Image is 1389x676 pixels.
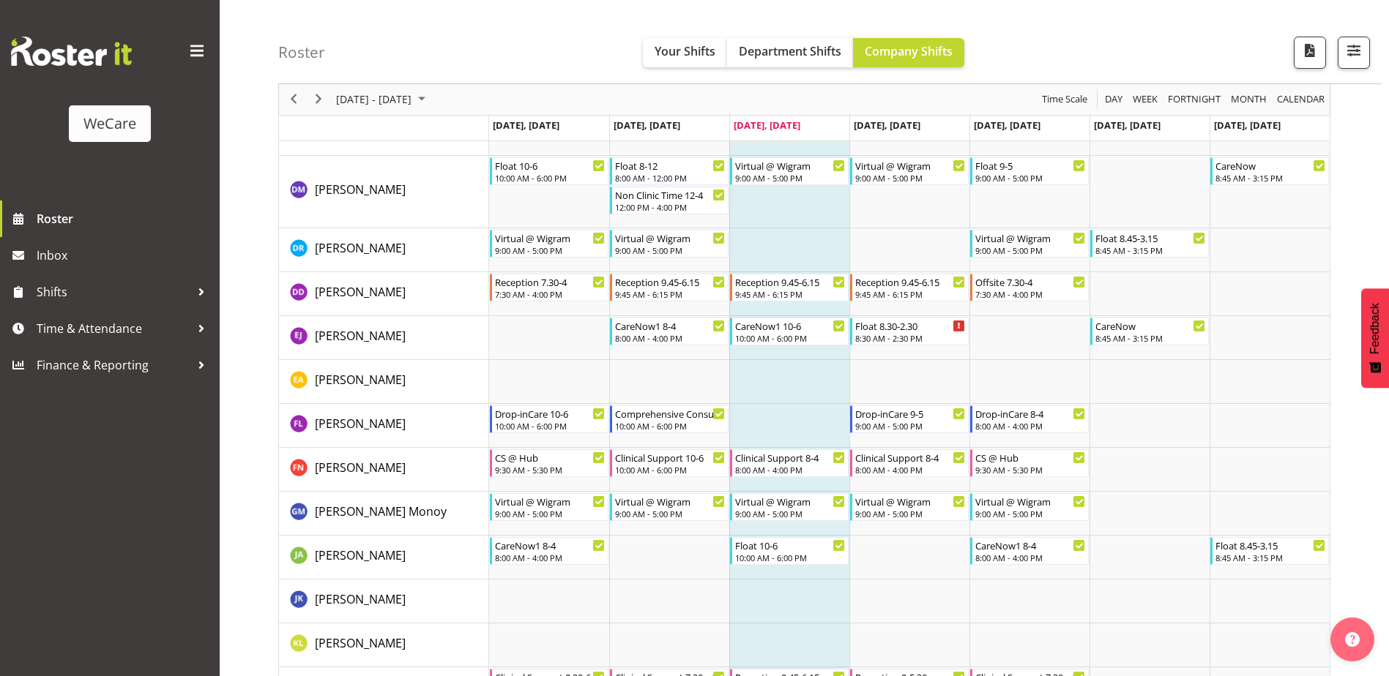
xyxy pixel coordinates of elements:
div: 9:30 AM - 5:30 PM [495,464,605,476]
div: Deepti Mahajan"s event - CareNow Begin From Sunday, August 17, 2025 at 8:45:00 AM GMT+12:00 Ends ... [1210,157,1329,185]
span: [DATE], [DATE] [614,119,680,132]
div: Virtual @ Wigram [855,494,965,508]
span: Finance & Reporting [37,354,190,376]
span: [PERSON_NAME] [315,328,406,344]
div: Ella Jarvis"s event - Float 8.30-2.30 Begin From Thursday, August 14, 2025 at 8:30:00 AM GMT+12:0... [850,318,969,345]
span: [PERSON_NAME] [315,591,406,607]
div: 8:45 AM - 3:15 PM [1215,552,1325,563]
span: [DATE], [DATE] [1214,119,1281,132]
button: Feedback - Show survey [1361,288,1389,388]
a: [PERSON_NAME] [315,181,406,198]
img: help-xxl-2.png [1345,632,1360,647]
div: 9:00 AM - 5:00 PM [855,172,965,184]
div: Virtual @ Wigram [495,494,605,508]
button: Previous [284,91,304,109]
button: Next [309,91,329,109]
span: [PERSON_NAME] [315,284,406,300]
td: Felize Lacson resource [279,404,489,448]
div: Ella Jarvis"s event - CareNow1 10-6 Begin From Wednesday, August 13, 2025 at 10:00:00 AM GMT+12:0... [730,318,849,345]
button: Time Scale [1040,91,1090,109]
span: Roster [37,208,212,230]
button: Timeline Day [1103,91,1125,109]
div: CareNow1 10-6 [735,318,845,333]
div: Deepti Mahajan"s event - Float 10-6 Begin From Monday, August 11, 2025 at 10:00:00 AM GMT+12:00 E... [490,157,608,185]
a: [PERSON_NAME] [315,371,406,388]
div: 8:00 AM - 12:00 PM [615,172,725,184]
td: Gladie Monoy resource [279,492,489,536]
td: Deepti Raturi resource [279,228,489,272]
div: Ella Jarvis"s event - CareNow Begin From Saturday, August 16, 2025 at 8:45:00 AM GMT+12:00 Ends A... [1090,318,1209,345]
span: [PERSON_NAME] [315,547,406,563]
div: Deepti Mahajan"s event - Float 8-12 Begin From Tuesday, August 12, 2025 at 8:00:00 AM GMT+12:00 E... [610,157,729,185]
div: Deepti Raturi"s event - Virtual @ Wigram Begin From Friday, August 15, 2025 at 9:00:00 AM GMT+12:... [970,230,1089,258]
td: Ella Jarvis resource [279,316,489,360]
div: 10:00 AM - 6:00 PM [495,420,605,432]
td: Firdous Naqvi resource [279,448,489,492]
div: Float 8.45-3.15 [1095,230,1205,245]
div: Jane Arps"s event - CareNow1 8-4 Begin From Friday, August 15, 2025 at 8:00:00 AM GMT+12:00 Ends ... [970,537,1089,565]
div: CareNow1 8-4 [615,318,725,333]
div: 10:00 AM - 6:00 PM [495,172,605,184]
span: Day [1103,91,1124,109]
span: Inbox [37,244,212,266]
div: Firdous Naqvi"s event - CS @ Hub Begin From Friday, August 15, 2025 at 9:30:00 AM GMT+12:00 Ends ... [970,449,1089,477]
div: Offsite 7.30-4 [975,274,1085,289]
span: [PERSON_NAME] Monoy [315,503,447,519]
span: [PERSON_NAME] [315,416,406,432]
div: Demi Dumitrean"s event - Reception 9.45-6.15 Begin From Wednesday, August 13, 2025 at 9:45:00 AM ... [730,274,849,301]
div: Deepti Raturi"s event - Virtual @ Wigram Begin From Monday, August 11, 2025 at 9:00:00 AM GMT+12:... [490,230,608,258]
div: Drop-inCare 9-5 [855,406,965,421]
td: Jane Arps resource [279,536,489,579]
div: Firdous Naqvi"s event - Clinical Support 10-6 Begin From Tuesday, August 12, 2025 at 10:00:00 AM ... [610,449,729,477]
div: CS @ Hub [495,450,605,465]
div: 8:45 AM - 3:15 PM [1095,332,1205,344]
div: Deepti Raturi"s event - Virtual @ Wigram Begin From Tuesday, August 12, 2025 at 9:00:00 AM GMT+12... [610,230,729,258]
span: [PERSON_NAME] [315,372,406,388]
img: Rosterit website logo [11,37,132,66]
div: 10:00 AM - 6:00 PM [615,420,725,432]
td: Ena Advincula resource [279,360,489,404]
div: Reception 7.30-4 [495,274,605,289]
span: Week [1131,91,1159,109]
div: Virtual @ Wigram [615,230,725,245]
a: [PERSON_NAME] [315,415,406,432]
button: Timeline Week [1131,91,1161,109]
div: 8:45 AM - 3:15 PM [1095,244,1205,256]
div: Virtual @ Wigram [975,230,1085,245]
div: 8:00 AM - 4:00 PM [855,464,965,476]
a: [PERSON_NAME] [315,459,406,476]
div: 8:00 AM - 4:00 PM [975,420,1085,432]
span: [DATE] - [DATE] [335,91,413,109]
div: Float 8.45-3.15 [1215,538,1325,552]
div: 10:00 AM - 6:00 PM [615,464,725,476]
span: [DATE], [DATE] [1094,119,1161,132]
div: Felize Lacson"s event - Drop-inCare 9-5 Begin From Thursday, August 14, 2025 at 9:00:00 AM GMT+12... [850,405,969,433]
span: [DATE], [DATE] [734,119,800,132]
span: [PERSON_NAME] [315,459,406,476]
span: Company Shifts [865,43,953,59]
span: [PERSON_NAME] [315,635,406,651]
span: [DATE], [DATE] [493,119,559,132]
div: 9:00 AM - 5:00 PM [615,244,725,256]
div: CareNow [1215,158,1325,173]
div: Float 9-5 [975,158,1085,173]
span: Your Shifts [655,43,715,59]
button: Fortnight [1166,91,1224,109]
div: 9:00 AM - 5:00 PM [615,508,725,519]
div: Gladie Monoy"s event - Virtual @ Wigram Begin From Tuesday, August 12, 2025 at 9:00:00 AM GMT+12:... [610,493,729,521]
div: 9:30 AM - 5:30 PM [975,464,1085,476]
div: Virtual @ Wigram [495,230,605,245]
a: [PERSON_NAME] [315,239,406,257]
div: Deepti Raturi"s event - Float 8.45-3.15 Begin From Saturday, August 16, 2025 at 8:45:00 AM GMT+12... [1090,230,1209,258]
span: Time & Attendance [37,318,190,339]
div: Clinical Support 8-4 [735,450,845,465]
span: Shifts [37,281,190,303]
div: CareNow1 8-4 [495,538,605,552]
span: Department Shifts [739,43,841,59]
div: Drop-inCare 8-4 [975,406,1085,421]
span: [PERSON_NAME] [315,181,406,198]
div: 9:00 AM - 5:00 PM [975,172,1085,184]
div: Firdous Naqvi"s event - CS @ Hub Begin From Monday, August 11, 2025 at 9:30:00 AM GMT+12:00 Ends ... [490,449,608,477]
td: Demi Dumitrean resource [279,272,489,316]
div: Comprehensive Consult 10-6 [615,406,725,421]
